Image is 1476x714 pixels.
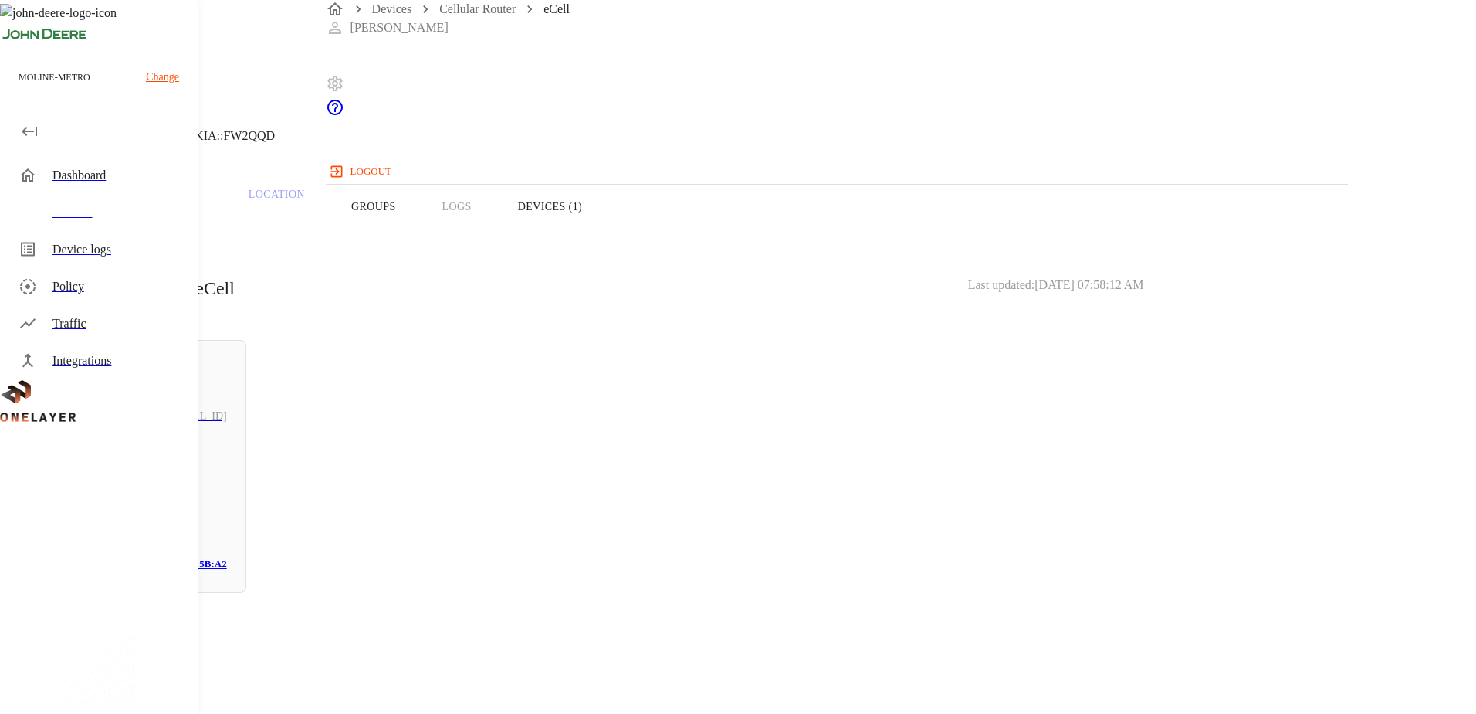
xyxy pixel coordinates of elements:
p: Devices connected to eCell [37,274,235,302]
p: [PERSON_NAME] [350,19,449,37]
a: Devices [372,2,412,15]
a: onelayer-support [326,106,344,119]
h3: Last updated: [DATE] 07:58:12 AM [968,274,1144,302]
a: Cellular Router [439,2,516,15]
a: logout [326,159,1349,184]
a: Location [225,158,328,256]
span: Support Portal [326,106,344,119]
button: logout [326,159,398,184]
button: Devices (1) [495,158,605,256]
button: Groups [328,158,419,256]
